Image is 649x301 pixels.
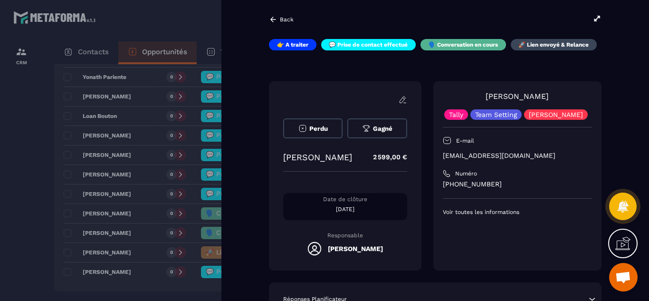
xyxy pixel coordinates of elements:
[347,118,407,138] button: Gagné
[455,170,477,177] p: Numéro
[309,125,328,132] span: Perdu
[486,92,549,101] a: [PERSON_NAME]
[456,137,474,145] p: E-mail
[283,195,407,203] p: Date de clôture
[283,232,407,239] p: Responsable
[529,111,583,118] p: [PERSON_NAME]
[518,41,589,49] p: 🚀 Lien envoyé & Relance
[283,205,407,213] p: [DATE]
[449,111,463,118] p: Tally
[443,208,592,216] p: Voir toutes les informations
[475,111,517,118] p: Team Setting
[329,41,408,49] p: 💬 Prise de contact effectué
[443,151,592,160] p: [EMAIL_ADDRESS][DOMAIN_NAME]
[443,180,592,189] p: [PHONE_NUMBER]
[280,16,294,23] p: Back
[283,152,352,162] p: [PERSON_NAME]
[609,263,638,291] div: Ouvrir le chat
[429,41,498,49] p: 🗣️ Conversation en cours
[277,41,308,49] p: 👉 A traiter
[328,245,383,252] h5: [PERSON_NAME]
[363,148,407,166] p: 2 599,00 €
[283,118,343,138] button: Perdu
[373,125,392,132] span: Gagné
